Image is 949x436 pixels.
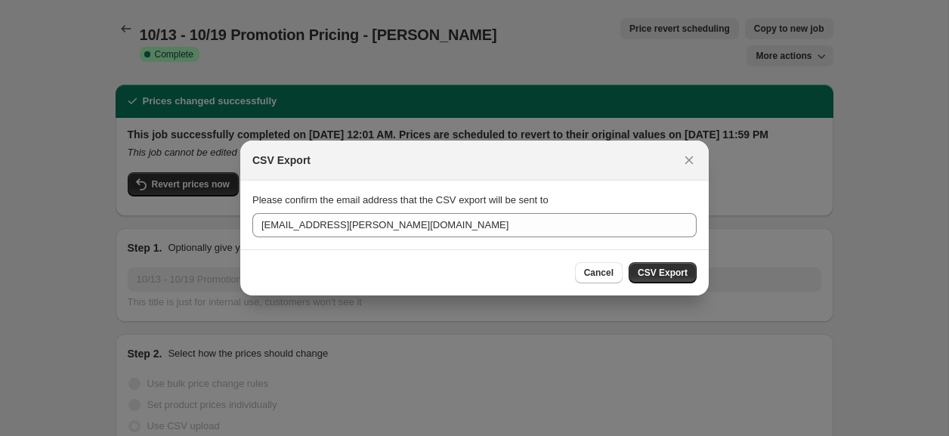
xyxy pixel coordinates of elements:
[252,194,549,206] span: Please confirm the email address that the CSV export will be sent to
[575,262,623,283] button: Cancel
[679,150,700,171] button: Close
[252,153,311,168] h2: CSV Export
[629,262,697,283] button: CSV Export
[584,267,614,279] span: Cancel
[638,267,688,279] span: CSV Export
